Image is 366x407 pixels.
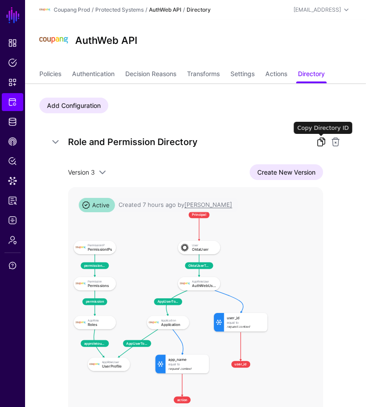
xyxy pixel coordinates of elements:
[189,211,210,218] span: Principal
[8,58,17,67] span: Policies
[88,280,112,283] div: Permission
[81,340,109,347] span: approletouser
[179,278,190,289] img: svg+xml;base64,PHN2ZyBpZD0iTG9nbyIgeG1sbnM9Imh0dHA6Ly93d3cudzMub3JnLzIwMDAvc3ZnIiB3aWR0aD0iMTIxLj...
[54,6,90,13] a: Coupang Prod
[230,66,255,83] a: Settings
[184,201,232,208] app-identifier: [PERSON_NAME]
[2,93,23,111] a: Protected Systems
[294,122,353,134] div: Copy Directory ID
[75,34,137,46] h2: AuthWeb API
[2,172,23,190] a: Data Lens
[95,6,144,13] a: Protected Systems
[8,78,17,87] span: Snippets
[2,73,23,91] a: Snippets
[187,6,211,13] strong: Directory
[8,98,17,107] span: Protected Systems
[227,316,264,320] div: user_id
[68,168,95,176] span: Version 3
[75,317,85,328] img: svg+xml;base64,PHN2ZyBpZD0iTG9nbyIgeG1sbnM9Imh0dHA6Ly93d3cudzMub3JnLzIwMDAvc3ZnIiB3aWR0aD0iMTIxLj...
[227,321,264,325] div: Equal To
[88,244,112,247] div: PermissionIP
[265,66,287,83] a: Actions
[88,319,112,322] div: AppRole
[8,196,17,205] span: Access Reporting
[2,54,23,72] a: Policies
[192,284,216,288] div: AuthWebUser
[192,248,216,252] div: OktaUser
[89,359,100,369] img: svg+xml;base64,PHN2ZyBpZD0iTG9nbyIgeG1sbnM9Imh0dHA6Ly93d3cudzMub3JnLzIwMDAvc3ZnIiB3aWR0aD0iMTIxLj...
[82,298,107,305] span: permission
[88,322,112,326] div: Roles
[2,113,23,131] a: Identity Data Fabric
[154,298,182,305] span: AppUserToApp
[88,248,112,252] div: PermissionIPs
[8,236,17,244] span: Admin
[149,317,159,328] img: svg+xml;base64,PHN2ZyBpZD0iTG9nbyIgeG1sbnM9Imh0dHA6Ly93d3cudzMub3JnLzIwMDAvc3ZnIiB3aWR0aD0iMTIxLj...
[8,216,17,225] span: Logs
[2,231,23,249] a: Admin
[88,284,112,288] div: Permissions
[5,5,21,25] a: SGNL
[119,201,232,210] div: Created 7 hours ago by
[39,98,108,113] a: Add Configuration
[161,319,185,322] div: Application
[39,66,61,83] a: Policies
[68,135,305,149] h5: Role and Permission Directory
[185,262,213,269] span: OktaUserToAuthWebUserProfile
[2,211,23,229] a: Logs
[8,39,17,47] span: Dashboard
[8,157,17,166] span: Policy Lens
[2,152,23,170] a: Policy Lens
[294,6,341,14] div: [EMAIL_ADDRESS]
[192,244,216,247] div: User
[227,326,264,329] div: Request Context
[79,198,115,212] span: Active
[2,133,23,150] a: CAEP Hub
[8,137,17,146] span: CAEP Hub
[8,261,17,270] span: Support
[231,361,250,368] span: user_id
[123,340,151,347] span: AppUserToApp
[102,364,126,368] div: UserProfile
[39,4,50,15] img: svg+xml;base64,PHN2ZyBpZD0iTG9nbyIgeG1sbnM9Imh0dHA6Ly93d3cudzMub3JnLzIwMDAvc3ZnIiB3aWR0aD0iMTIxLj...
[298,66,325,83] a: Directory
[192,280,216,283] div: AppRoleUser
[179,243,190,253] img: svg+xml;base64,PHN2ZyB3aWR0aD0iNjQiIGhlaWdodD0iNjQiIHZpZXdCb3g9IjAgMCA2NCA2NCIgZmlsbD0ibm9uZSIgeG...
[2,34,23,52] a: Dashboard
[144,6,149,14] div: /
[8,117,17,126] span: Identity Data Fabric
[168,358,206,362] div: app_name
[8,176,17,185] span: Data Lens
[75,243,85,253] img: svg+xml;base64,PHN2ZyBpZD0iTG9nbyIgeG1sbnM9Imh0dHA6Ly93d3cudzMub3JnLzIwMDAvc3ZnIiB3aWR0aD0iMTIxLj...
[250,164,323,180] a: Create New Version
[125,66,176,83] a: Decision Reasons
[39,26,68,55] img: svg+xml;base64,PHN2ZyBpZD0iTG9nbyIgeG1sbnM9Imh0dHA6Ly93d3cudzMub3JnLzIwMDAvc3ZnIiB3aWR0aD0iMTIxLj...
[149,6,181,13] strong: AuthWeb API
[2,192,23,210] a: Access Reporting
[72,66,115,83] a: Authentication
[168,367,206,370] div: Request Context
[75,278,85,289] img: svg+xml;base64,PHN2ZyBpZD0iTG9nbyIgeG1sbnM9Imh0dHA6Ly93d3cudzMub3JnLzIwMDAvc3ZnIiB3aWR0aD0iMTIxLj...
[90,6,95,14] div: /
[102,360,126,364] div: AppRoleUser
[174,397,191,403] span: action
[81,262,109,269] span: permissioniptopermission
[161,322,185,326] div: Application
[187,66,220,83] a: Transforms
[168,363,206,366] div: Equal To
[181,6,187,14] div: /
